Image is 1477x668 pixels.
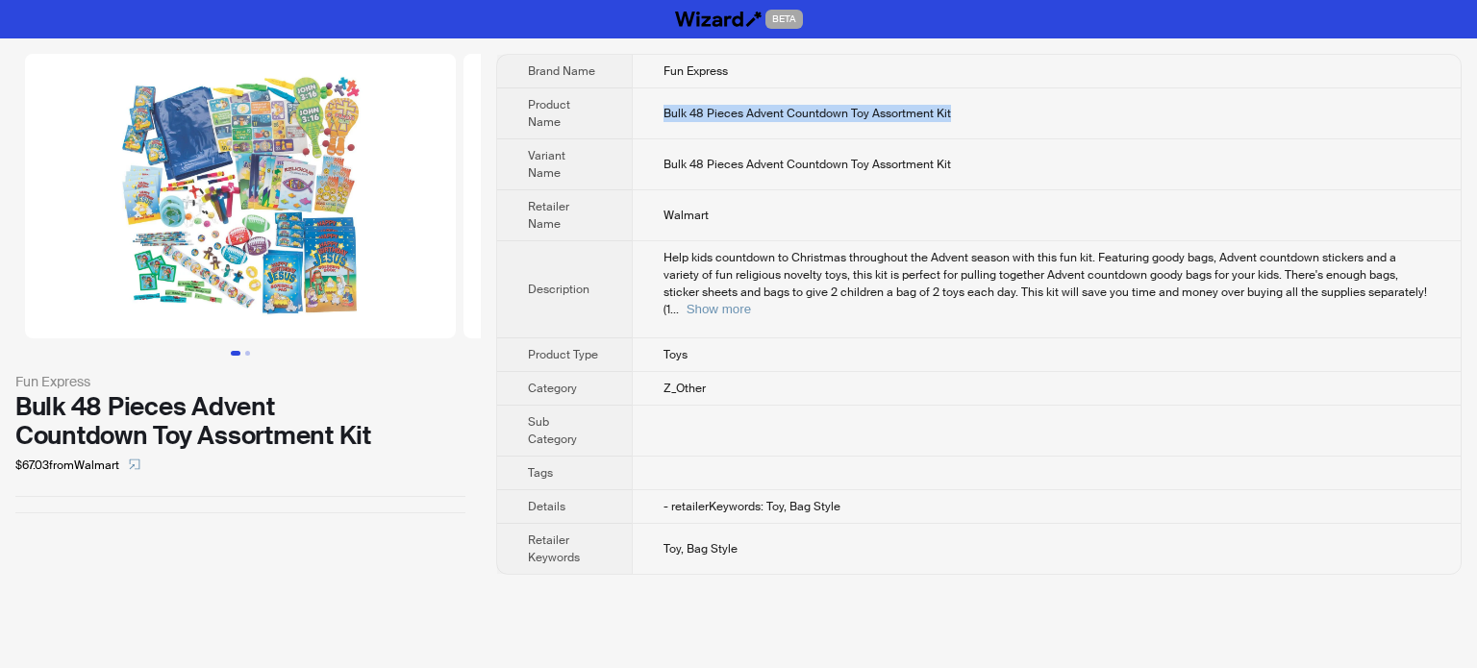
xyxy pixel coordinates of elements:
span: Product Name [528,97,570,130]
img: Bulk 48 Pieces Advent Countdown Toy Assortment Kit Bulk 48 Pieces Advent Countdown Toy Assortment... [463,54,894,338]
span: Z_Other [663,381,706,396]
span: Brand Name [528,63,595,79]
span: ... [670,302,679,317]
span: Variant Name [528,148,565,181]
span: Fun Express [663,63,728,79]
button: Expand [687,302,751,316]
span: Retailer Keywords [528,532,580,565]
span: Bulk 48 Pieces Advent Countdown Toy Assortment Kit [663,157,951,172]
div: Fun Express [15,371,465,392]
span: Toys [663,347,688,362]
span: Product Type [528,347,598,362]
div: $67.03 from Walmart [15,450,465,481]
span: - retailerKeywords: Toy, Bag Style [663,499,840,514]
button: Go to slide 2 [245,351,250,356]
span: Sub Category [528,414,577,447]
span: Toy, Bag Style [663,541,738,557]
span: Bulk 48 Pieces Advent Countdown Toy Assortment Kit [663,106,951,121]
span: Help kids countdown to Christmas throughout the Advent season with this fun kit. Featuring goody ... [663,250,1427,317]
button: Go to slide 1 [231,351,240,356]
span: select [129,458,140,470]
span: BETA [765,10,803,29]
img: Bulk 48 Pieces Advent Countdown Toy Assortment Kit Bulk 48 Pieces Advent Countdown Toy Assortment... [25,54,456,338]
span: Retailer Name [528,199,569,232]
span: Tags [528,465,553,481]
span: Description [528,282,589,297]
span: Walmart [663,208,709,223]
span: Category [528,381,577,396]
span: Details [528,499,565,514]
div: Bulk 48 Pieces Advent Countdown Toy Assortment Kit [15,392,465,450]
div: Help kids countdown to Christmas throughout the Advent season with this fun kit. Featuring goody ... [663,249,1430,318]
